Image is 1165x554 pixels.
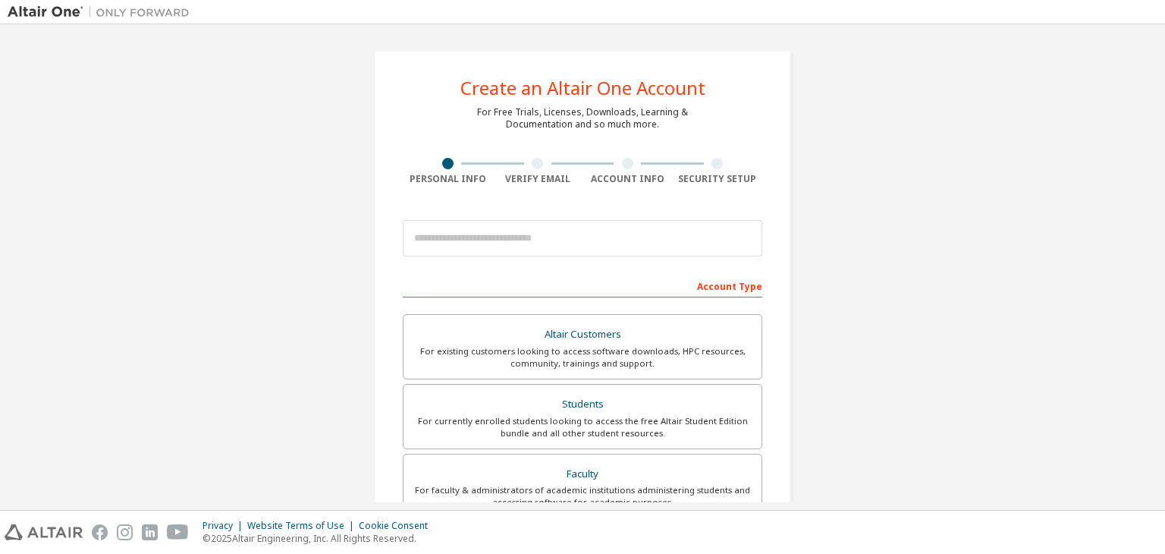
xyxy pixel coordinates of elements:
div: Verify Email [493,173,583,185]
img: Altair One [8,5,197,20]
div: Account Type [403,273,762,297]
div: Students [413,394,752,415]
div: Website Terms of Use [247,520,359,532]
div: Privacy [203,520,247,532]
div: Account Info [582,173,673,185]
p: © 2025 Altair Engineering, Inc. All Rights Reserved. [203,532,437,545]
div: For faculty & administrators of academic institutions administering students and accessing softwa... [413,484,752,508]
div: For Free Trials, Licenses, Downloads, Learning & Documentation and so much more. [477,106,688,131]
div: Create an Altair One Account [460,79,705,97]
div: Security Setup [673,173,763,185]
div: Cookie Consent [359,520,437,532]
div: Faculty [413,464,752,485]
img: facebook.svg [92,524,108,540]
img: instagram.svg [117,524,133,540]
div: For currently enrolled students looking to access the free Altair Student Edition bundle and all ... [413,415,752,439]
div: Altair Customers [413,324,752,345]
img: altair_logo.svg [5,524,83,540]
div: For existing customers looking to access software downloads, HPC resources, community, trainings ... [413,345,752,370]
div: Personal Info [403,173,493,185]
img: linkedin.svg [142,524,158,540]
img: youtube.svg [167,524,189,540]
